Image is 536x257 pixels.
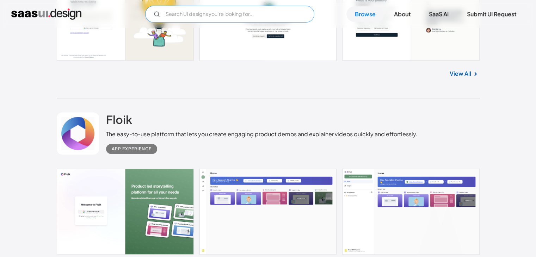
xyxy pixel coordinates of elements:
[106,130,418,138] div: The easy-to-use platform that lets you create engaging product demos and explainer videos quickly...
[346,6,384,22] a: Browse
[450,69,471,78] a: View All
[145,6,314,23] form: Email Form
[11,8,81,20] a: home
[106,112,132,130] a: Floik
[106,112,132,126] h2: Floik
[458,6,525,22] a: Submit UI Request
[112,145,152,153] div: App Experience
[145,6,314,23] input: Search UI designs you're looking for...
[386,6,419,22] a: About
[420,6,457,22] a: SaaS Ai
